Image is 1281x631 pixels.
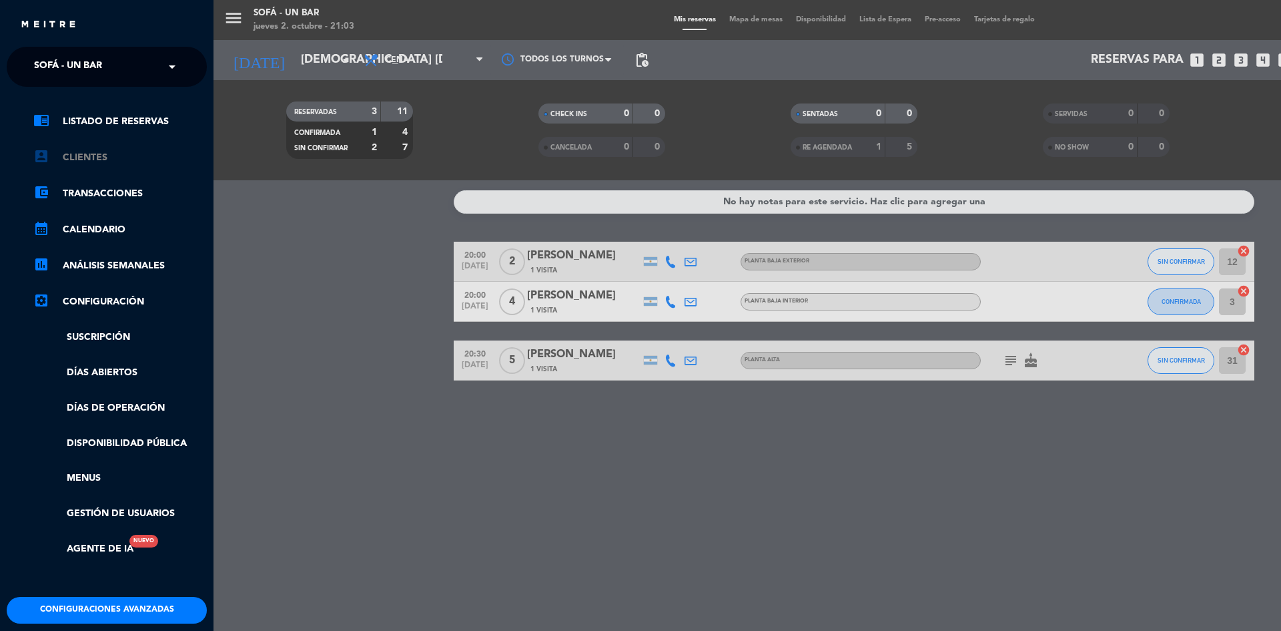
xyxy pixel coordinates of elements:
[33,148,49,164] i: account_box
[33,294,207,310] a: Configuración
[33,292,49,308] i: settings_applications
[33,542,133,557] a: Agente de IANuevo
[33,220,49,236] i: calendar_month
[33,401,207,416] a: Días de Operación
[33,258,207,274] a: assessmentANÁLISIS SEMANALES
[33,112,49,128] i: chrome_reader_mode
[33,114,207,130] a: chrome_reader_modeListado de Reservas
[33,186,207,202] a: account_balance_walletTransacciones
[33,436,207,451] a: Disponibilidad pública
[34,53,102,81] span: SOFÁ - un bar
[33,150,207,166] a: account_boxClientes
[20,20,77,30] img: MEITRE
[33,222,207,238] a: calendar_monthCalendario
[33,506,207,521] a: Gestión de usuarios
[33,256,49,272] i: assessment
[33,330,207,345] a: Suscripción
[7,597,207,624] button: Configuraciones avanzadas
[33,471,207,486] a: Menus
[129,535,158,548] div: Nuevo
[33,184,49,200] i: account_balance_wallet
[33,365,207,381] a: Días abiertos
